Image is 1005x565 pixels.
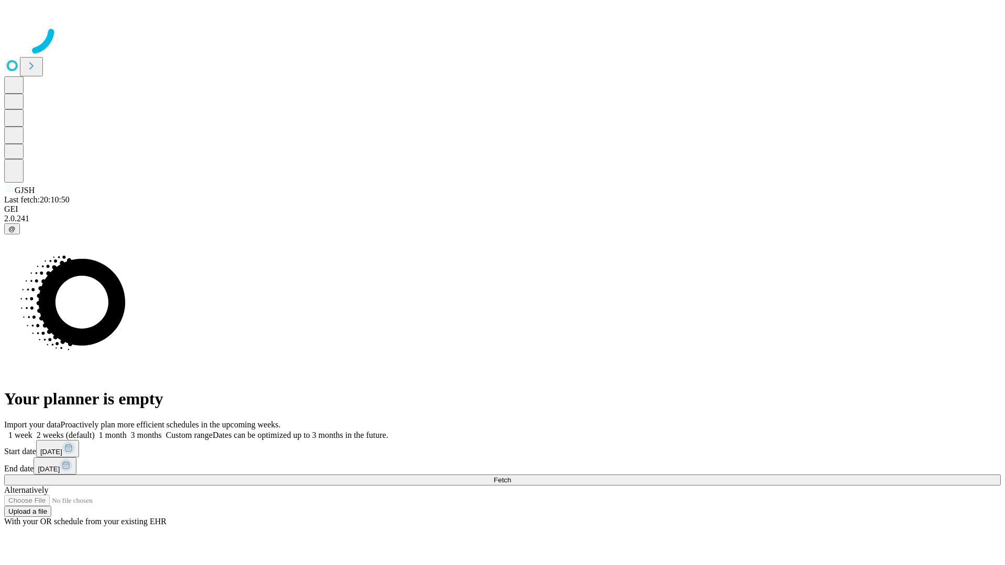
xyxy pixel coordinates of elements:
[61,420,281,429] span: Proactively plan more efficient schedules in the upcoming weeks.
[40,448,62,456] span: [DATE]
[36,440,79,457] button: [DATE]
[4,517,166,526] span: With your OR schedule from your existing EHR
[166,431,213,439] span: Custom range
[4,195,70,204] span: Last fetch: 20:10:50
[4,485,48,494] span: Alternatively
[494,476,511,484] span: Fetch
[8,431,32,439] span: 1 week
[131,431,162,439] span: 3 months
[37,431,95,439] span: 2 weeks (default)
[4,223,20,234] button: @
[99,431,127,439] span: 1 month
[4,506,51,517] button: Upload a file
[4,420,61,429] span: Import your data
[4,389,1001,409] h1: Your planner is empty
[15,186,35,195] span: GJSH
[8,225,16,233] span: @
[4,474,1001,485] button: Fetch
[38,465,60,473] span: [DATE]
[4,440,1001,457] div: Start date
[4,214,1001,223] div: 2.0.241
[33,457,76,474] button: [DATE]
[4,457,1001,474] div: End date
[213,431,388,439] span: Dates can be optimized up to 3 months in the future.
[4,205,1001,214] div: GEI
